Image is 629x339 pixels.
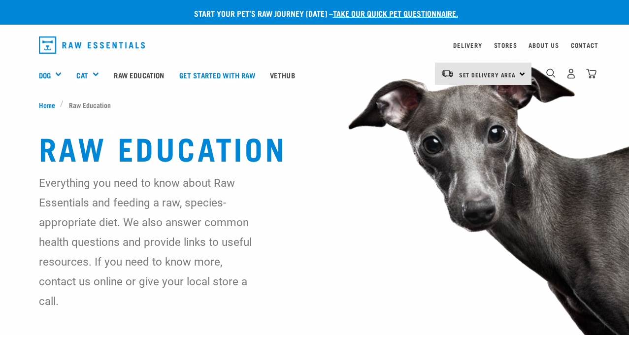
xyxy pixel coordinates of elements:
span: Home [39,100,55,110]
nav: breadcrumbs [39,100,591,110]
a: Dog [39,69,51,81]
a: take our quick pet questionnaire. [333,11,458,15]
p: Everything you need to know about Raw Essentials and feeding a raw, species-appropriate diet. We ... [39,173,260,311]
a: Raw Education [106,55,171,95]
a: Get started with Raw [172,55,263,95]
h1: Raw Education [39,130,591,165]
img: home-icon@2x.png [586,68,596,79]
img: home-icon-1@2x.png [546,68,556,78]
a: Contact [571,43,598,47]
a: Delivery [453,43,482,47]
img: Raw Essentials Logo [39,36,145,54]
nav: dropdown navigation [31,33,598,58]
a: Stores [494,43,517,47]
img: user.png [566,68,576,79]
a: Cat [76,69,88,81]
a: Home [39,100,61,110]
a: Vethub [263,55,302,95]
a: About Us [529,43,559,47]
img: van-moving.png [441,69,454,78]
span: Set Delivery Area [459,73,516,76]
